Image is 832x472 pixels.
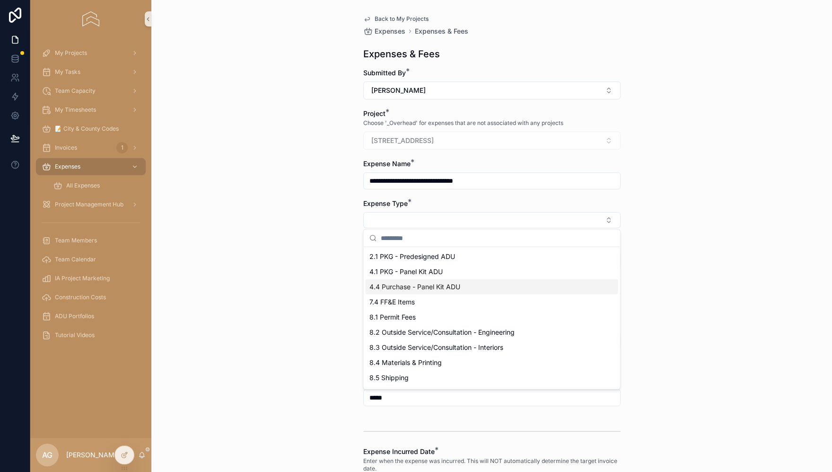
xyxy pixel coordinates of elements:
[369,297,415,307] span: 7.4 FF&E Items
[55,87,96,95] span: Team Capacity
[375,27,405,36] span: Expenses
[55,144,77,151] span: Invoices
[369,373,409,383] span: 8.5 Shipping
[375,15,429,23] span: Back to My Projects
[55,106,96,114] span: My Timesheets
[36,158,146,175] a: Expenses
[369,282,460,292] span: 4.4 Purchase - Panel Kit ADU
[363,69,406,77] span: Submitted By
[42,449,53,461] span: AG
[66,450,121,460] p: [PERSON_NAME]
[369,267,443,276] span: 4.1 PKG - Panel Kit ADU
[36,251,146,268] a: Team Calendar
[363,27,405,36] a: Expenses
[55,125,119,133] span: 📝 City & County Codes
[55,49,87,57] span: My Projects
[55,312,94,320] span: ADU Portfolios
[55,331,95,339] span: Tutorial Videos
[363,119,563,127] span: Choose '_Overhead' for expenses that are not associated with any projects
[36,308,146,325] a: ADU Portfolios
[415,27,468,36] a: Expenses & Fees
[363,447,435,455] span: Expense Incurred Date
[36,270,146,287] a: IA Project Marketing
[30,38,151,356] div: scrollable content
[36,289,146,306] a: Construction Costs
[55,237,97,244] span: Team Members
[116,142,128,153] div: 1
[36,120,146,137] a: 📝 City & County Codes
[55,68,80,76] span: My Tasks
[66,182,100,189] span: All Expenses
[369,312,416,322] span: 8.1 Permit Fees
[36,45,146,62] a: My Projects
[55,294,106,301] span: Construction Costs
[369,328,515,337] span: 8.2 Outside Service/Consultation - Engineering
[36,82,146,99] a: Team Capacity
[369,358,442,367] span: 8.4 Materials & Printing
[369,343,503,352] span: 8.3 Outside Service/Consultation - Interiors
[82,11,99,27] img: App logo
[363,47,440,61] h1: Expenses & Fees
[36,63,146,80] a: My Tasks
[36,196,146,213] a: Project Management Hub
[47,177,146,194] a: All Expenses
[36,101,146,118] a: My Timesheets
[363,160,411,168] span: Expense Name
[55,256,96,263] span: Team Calendar
[371,86,426,95] span: [PERSON_NAME]
[363,81,621,99] button: Select Button
[363,15,429,23] a: Back to My Projects
[55,275,110,282] span: IA Project Marketing
[363,109,385,117] span: Project
[369,388,455,398] span: 8.6 General Reimbursement
[363,199,408,207] span: Expense Type
[36,139,146,156] a: Invoices1
[36,232,146,249] a: Team Members
[369,252,455,261] span: 2.1 PKG - Predesigned ADU
[55,163,80,170] span: Expenses
[36,327,146,344] a: Tutorial Videos
[364,247,620,389] div: Suggestions
[55,201,123,208] span: Project Management Hub
[363,212,621,228] button: Select Button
